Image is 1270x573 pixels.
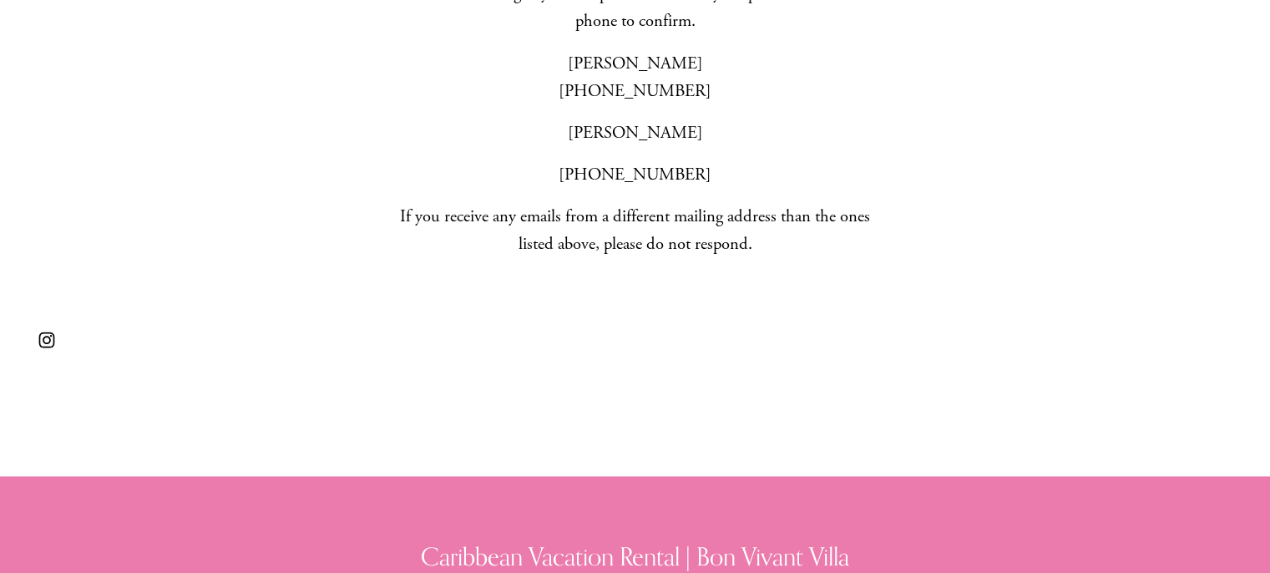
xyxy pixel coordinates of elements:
[389,50,881,105] p: [PERSON_NAME] [PHONE_NUMBER]
[389,161,881,189] p: [PHONE_NUMBER]
[38,332,55,348] a: Instagram
[389,203,881,258] p: If you receive any emails from a different mailing address than the ones listed above, please do ...
[389,119,881,147] p: [PERSON_NAME]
